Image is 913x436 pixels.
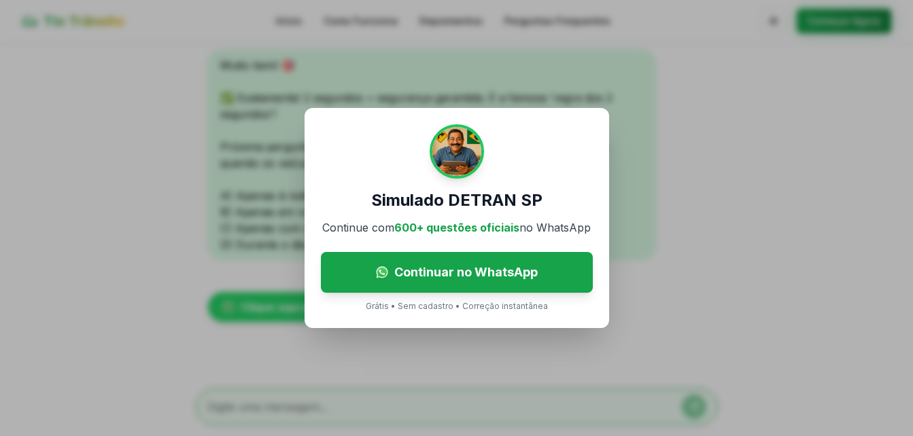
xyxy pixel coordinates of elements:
span: 600+ questões oficiais [394,221,519,234]
p: Grátis • Sem cadastro • Correção instantânea [366,301,548,312]
h3: Simulado DETRAN SP [371,189,542,211]
p: Continue com no WhatsApp [322,219,591,236]
img: Tio Trânsito [430,124,484,179]
a: Continuar no WhatsApp [321,252,593,293]
span: Continuar no WhatsApp [394,263,538,282]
